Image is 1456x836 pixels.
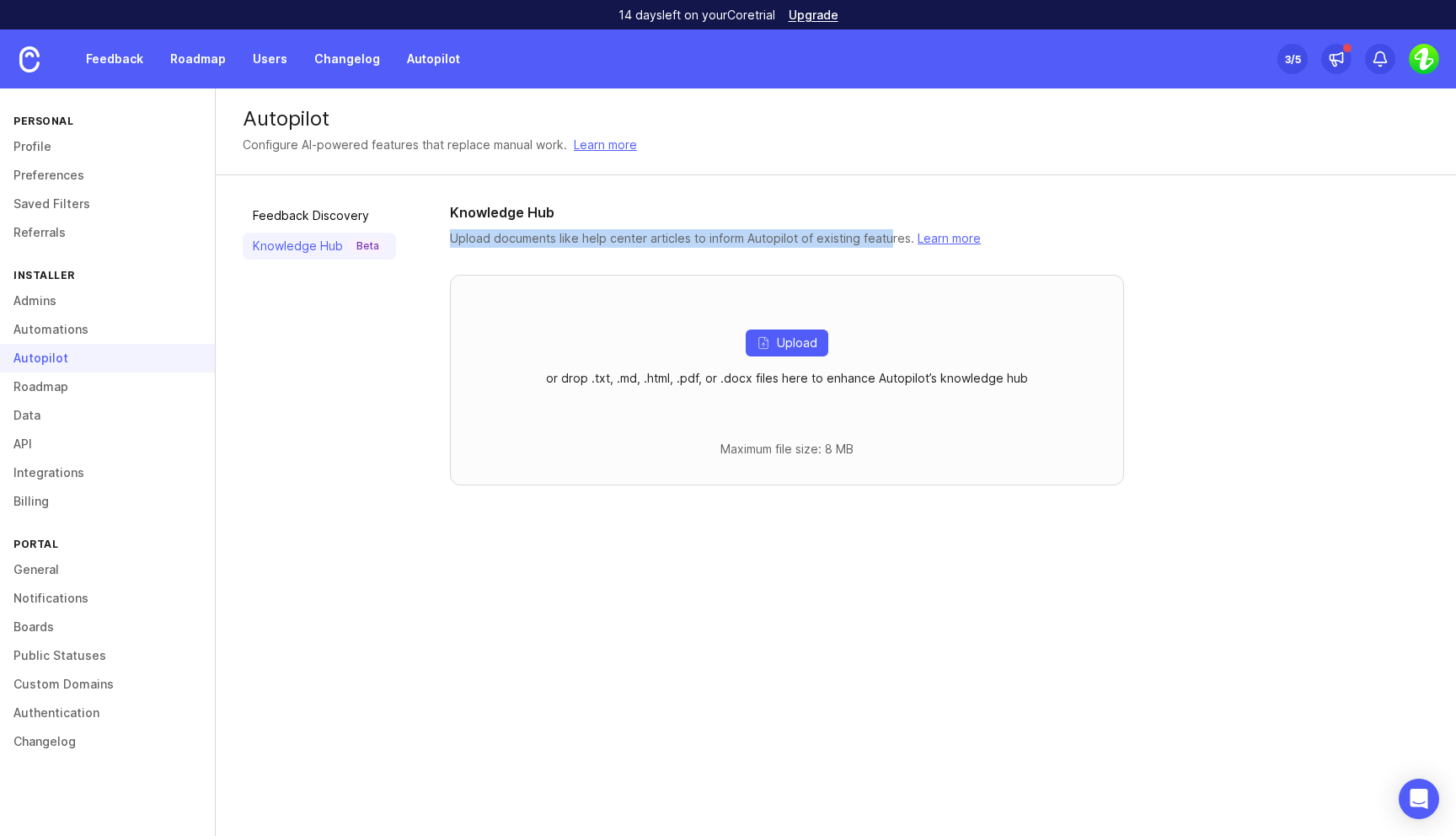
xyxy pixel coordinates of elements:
[574,136,637,154] a: Learn more
[243,233,396,260] a: Knowledge HubBeta
[243,109,1429,129] div: Autopilot
[720,441,854,458] p: Maximum file size: 8 MB
[918,231,981,245] a: Learn more
[19,46,40,72] img: Canny Home
[789,9,838,21] a: Upgrade
[1285,47,1301,71] div: 3 /5
[1399,779,1439,819] div: Open Intercom Messenger
[304,44,390,74] a: Changelog
[1277,44,1308,74] button: 3/5
[160,44,236,74] a: Roadmap
[450,229,981,248] p: Upload documents like help center articles to inform Autopilot of existing features.
[356,239,379,253] p: Beta
[253,238,386,255] div: Knowledge Hub
[546,370,1028,387] p: or drop .txt, .md, .html, .pdf, or .docx files here to enhance Autopilot’s knowledge hub
[76,44,153,74] a: Feedback
[450,202,554,222] h1: Knowledge Hub
[618,7,775,24] p: 14 days left on your Core trial
[243,44,297,74] a: Users
[1409,44,1439,74] img: Carl Andreas
[397,44,470,74] a: Autopilot
[746,330,828,356] button: Upload
[777,335,817,351] span: Upload
[243,202,396,229] a: Feedback Discovery
[243,136,567,154] div: Configure AI-powered features that replace manual work.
